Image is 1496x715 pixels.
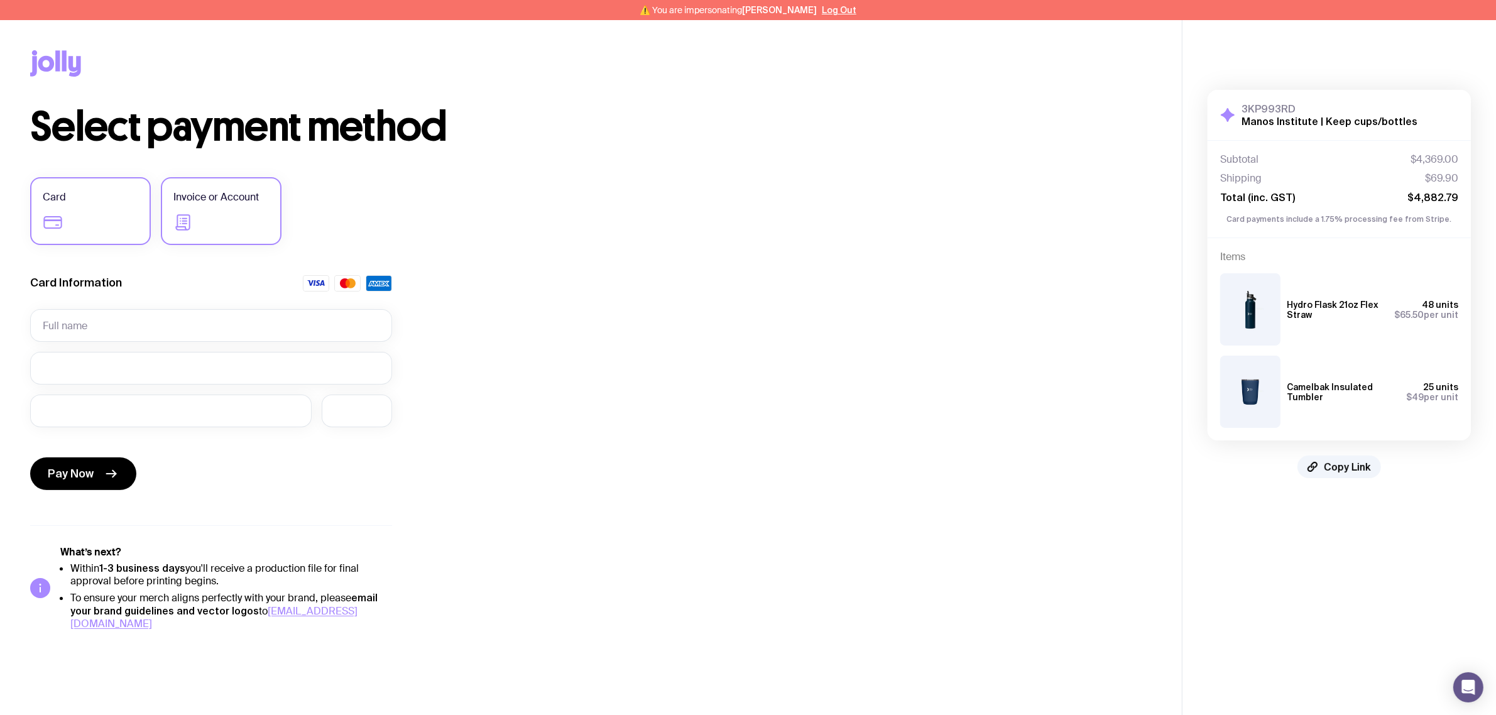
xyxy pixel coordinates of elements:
[1406,392,1458,402] span: per unit
[70,604,358,630] a: [EMAIL_ADDRESS][DOMAIN_NAME]
[70,592,378,616] strong: email your brand guidelines and vector logos
[1297,456,1381,479] button: Copy Link
[43,362,379,374] iframe: Secure card number input frame
[822,5,856,15] button: Log Out
[70,591,392,630] li: To ensure your merch aligns perfectly with your brand, please to
[1220,214,1458,225] p: Card payments include a 1.75% processing fee from Stripe.
[1242,102,1417,115] h3: 3KP993RD
[334,405,379,417] iframe: Secure CVC input frame
[1220,251,1458,263] h4: Items
[30,275,122,290] label: Card Information
[43,405,299,417] iframe: Secure expiration date input frame
[99,562,185,574] strong: 1-3 business days
[1220,191,1295,204] span: Total (inc. GST)
[173,190,259,205] span: Invoice or Account
[1423,382,1458,392] span: 25 units
[1242,115,1417,128] h2: Manos Institute | Keep cups/bottles
[640,5,817,15] span: ⚠️ You are impersonating
[1287,382,1396,402] h3: Camelbak Insulated Tumbler
[70,562,392,587] li: Within you'll receive a production file for final approval before printing begins.
[1220,153,1258,166] span: Subtotal
[1287,300,1384,320] h3: Hydro Flask 21oz Flex Straw
[1394,310,1458,320] span: per unit
[1220,172,1262,185] span: Shipping
[1394,310,1424,320] span: $65.50
[30,107,1152,147] h1: Select payment method
[1453,672,1483,702] div: Open Intercom Messenger
[30,309,392,342] input: Full name
[1407,191,1458,204] span: $4,882.79
[1324,461,1371,474] span: Copy Link
[1406,392,1424,402] span: $49
[43,190,66,205] span: Card
[1411,153,1458,166] span: $4,369.00
[742,5,817,15] span: [PERSON_NAME]
[48,466,94,481] span: Pay Now
[1422,300,1458,310] span: 48 units
[1425,172,1458,185] span: $69.90
[60,546,392,559] h5: What’s next?
[30,457,136,490] button: Pay Now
